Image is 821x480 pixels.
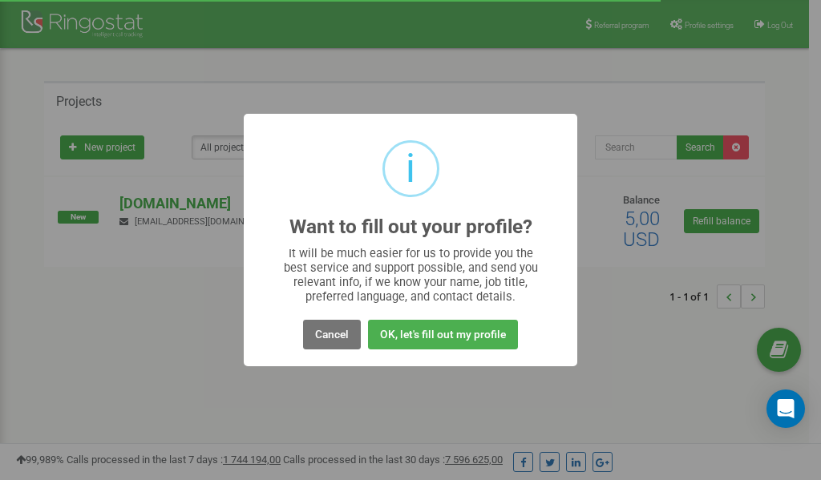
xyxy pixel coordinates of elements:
[368,320,518,349] button: OK, let's fill out my profile
[303,320,361,349] button: Cancel
[276,246,546,304] div: It will be much easier for us to provide you the best service and support possible, and send you ...
[766,389,805,428] div: Open Intercom Messenger
[406,143,415,195] div: i
[289,216,532,238] h2: Want to fill out your profile?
